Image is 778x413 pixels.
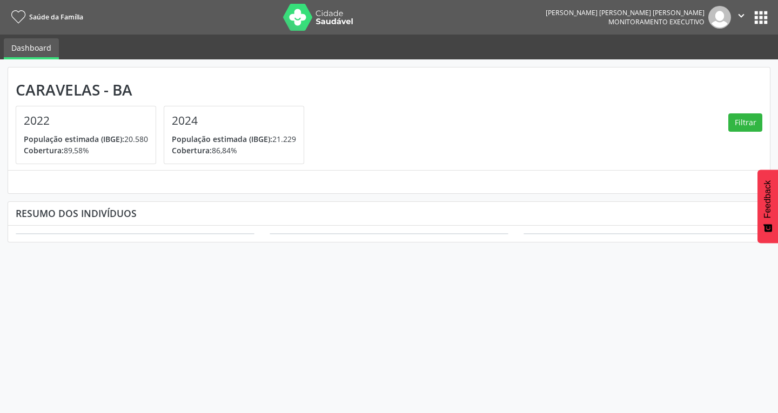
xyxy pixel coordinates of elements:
h4: 2022 [24,114,148,127]
p: 89,58% [24,145,148,156]
div: Caravelas - BA [16,81,312,99]
div: Resumo dos indivíduos [16,207,762,219]
span: Monitoramento Executivo [608,17,705,26]
span: Feedback [763,180,773,218]
a: Dashboard [4,38,59,59]
i:  [735,10,747,22]
span: População estimada (IBGE): [24,134,124,144]
span: População estimada (IBGE): [172,134,272,144]
button: Feedback - Mostrar pesquisa [757,170,778,243]
h4: 2024 [172,114,296,127]
a: Saúde da Família [8,8,83,26]
span: Cobertura: [24,145,64,155]
button: apps [752,8,770,27]
button:  [731,6,752,29]
p: 20.580 [24,133,148,145]
span: Saúde da Família [29,12,83,22]
img: img [708,6,731,29]
p: 21.229 [172,133,296,145]
div: [PERSON_NAME] [PERSON_NAME] [PERSON_NAME] [546,8,705,17]
p: 86,84% [172,145,296,156]
button: Filtrar [728,113,762,132]
span: Cobertura: [172,145,212,155]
